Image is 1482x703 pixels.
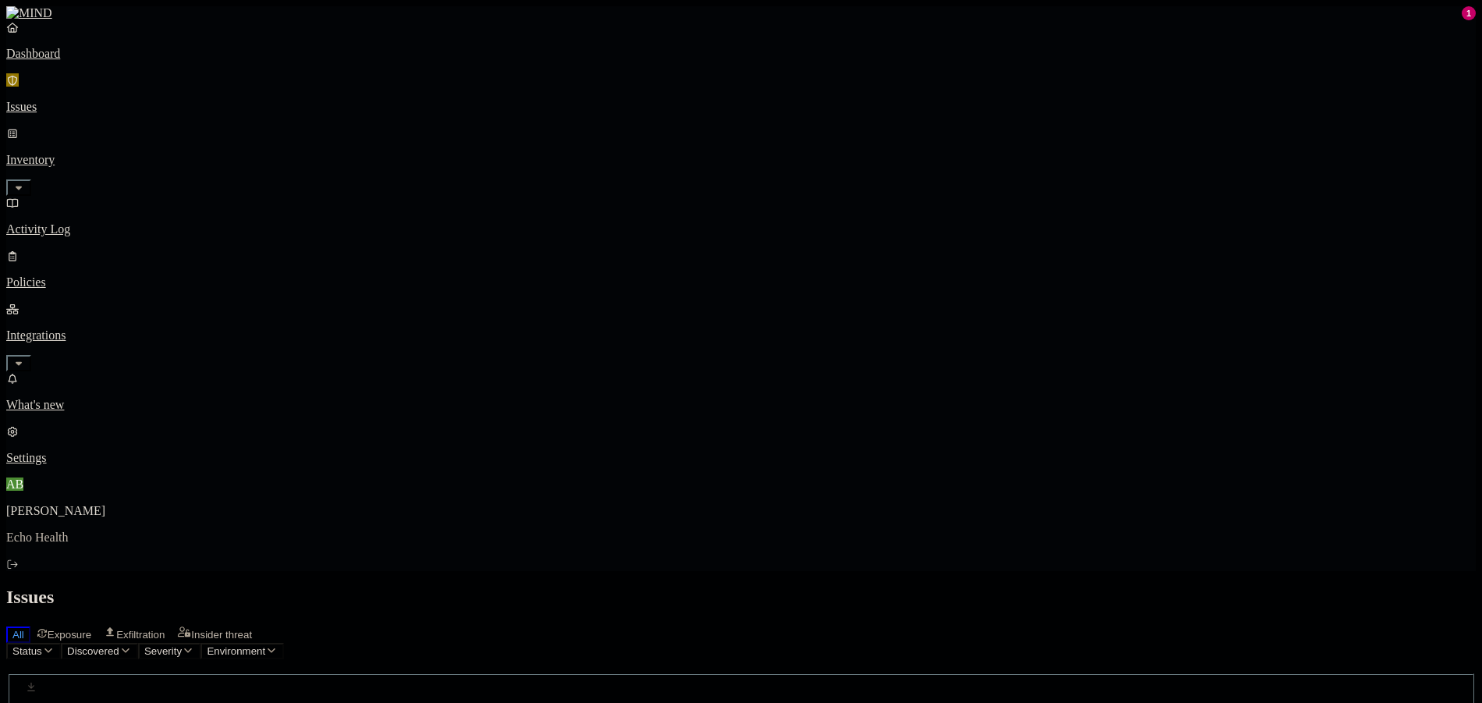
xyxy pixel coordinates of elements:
span: Environment [207,645,265,657]
p: Echo Health [6,531,1476,545]
span: Status [12,645,42,657]
div: 1 [1462,6,1476,20]
span: All [12,629,24,641]
p: [PERSON_NAME] [6,504,1476,518]
p: Inventory [6,153,1476,167]
p: What's new [6,398,1476,412]
a: Integrations [6,302,1476,369]
span: Exfiltration [116,629,165,641]
a: Settings [6,424,1476,465]
p: Activity Log [6,222,1476,236]
a: Activity Log [6,196,1476,236]
span: Discovered [67,645,119,657]
h2: Issues [6,587,1476,608]
img: MIND [6,6,52,20]
p: Settings [6,451,1476,465]
a: Dashboard [6,20,1476,61]
p: Dashboard [6,47,1476,61]
a: What's new [6,371,1476,412]
p: Policies [6,275,1476,289]
a: MIND [6,6,1476,20]
span: Exposure [48,629,91,641]
span: Insider threat [191,629,252,641]
span: AB [6,478,23,491]
p: Issues [6,100,1476,114]
a: Issues [6,73,1476,114]
a: Inventory [6,126,1476,194]
span: Severity [144,645,182,657]
p: Integrations [6,328,1476,343]
a: Policies [6,249,1476,289]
